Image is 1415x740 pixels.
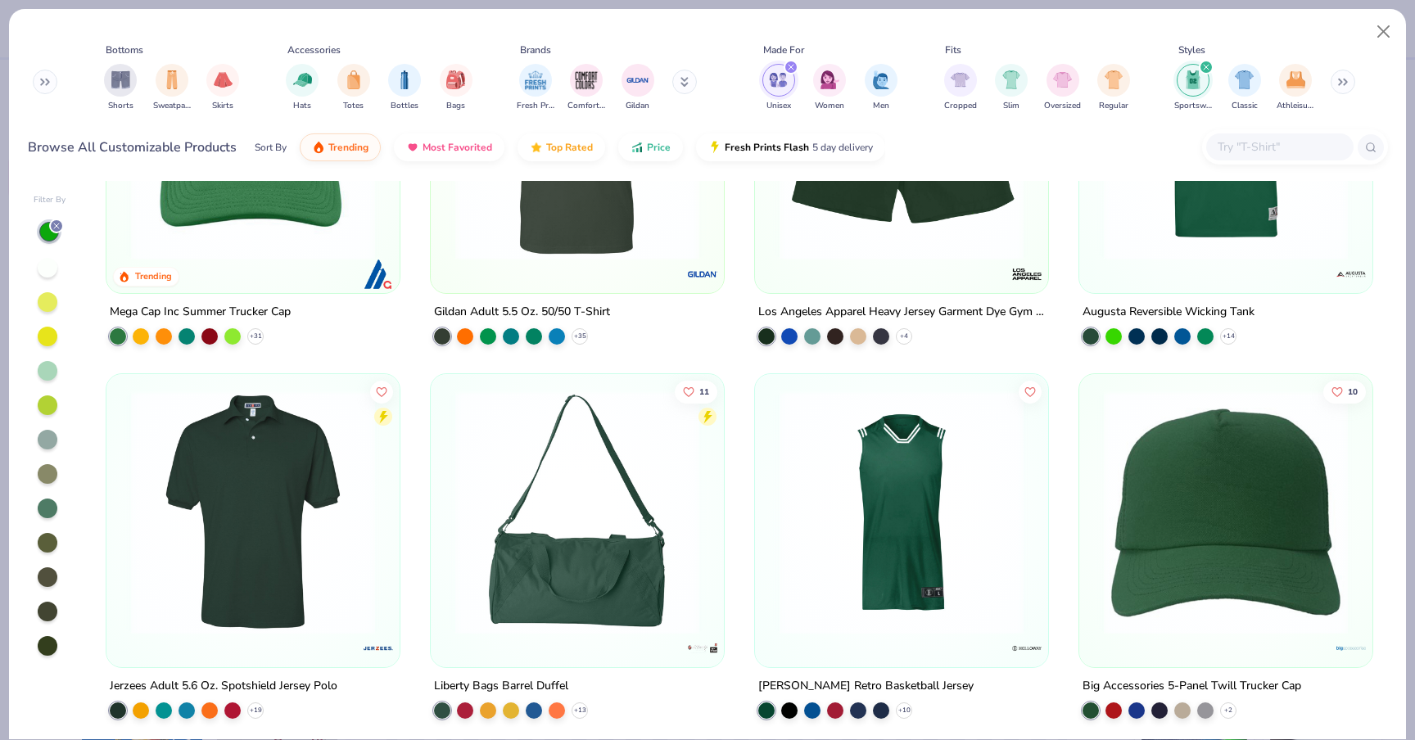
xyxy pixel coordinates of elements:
[1053,70,1072,89] img: Oversized Image
[440,64,472,112] button: filter button
[815,100,844,112] span: Women
[1178,43,1205,57] div: Styles
[106,43,143,57] div: Bottoms
[567,64,605,112] div: filter for Comfort Colors
[343,100,364,112] span: Totes
[34,194,66,206] div: Filter By
[574,705,586,715] span: + 13
[1184,70,1202,89] img: Sportswear Image
[337,64,370,112] button: filter button
[699,387,709,395] span: 11
[123,16,383,260] img: 7342ab06-d61f-489c-9d86-fffc3571c3b5
[1096,16,1356,260] img: d128c7c5-55fb-47aa-8235-c09bfdbae91b
[517,100,554,112] span: Fresh Prints
[328,141,368,154] span: Trending
[944,64,977,112] div: filter for Cropped
[865,64,897,112] div: filter for Men
[434,302,610,323] div: Gildan Adult 5.5 Oz. 50/50 T-Shirt
[696,133,885,161] button: Fresh Prints Flash5 day delivery
[1222,332,1234,341] span: + 14
[626,68,650,92] img: Gildan Image
[250,705,262,715] span: + 19
[873,100,889,112] span: Men
[110,675,337,696] div: Jerzees Adult 5.6 Oz. Spotshield Jersey Polo
[813,64,846,112] button: filter button
[1002,70,1020,89] img: Slim Image
[1031,390,1291,634] img: 45b1b73b-f71e-427d-b2e9-c4bd0b9a2a02
[1216,138,1342,156] input: Try "T-Shirt"
[104,64,137,112] button: filter button
[250,332,262,341] span: + 31
[446,100,465,112] span: Bags
[362,631,395,664] img: Jerzees logo
[388,64,421,112] button: filter button
[1019,380,1042,403] button: Like
[766,100,791,112] span: Unisex
[406,141,419,154] img: most_fav.gif
[391,100,418,112] span: Bottles
[517,64,554,112] button: filter button
[813,64,846,112] div: filter for Women
[446,70,464,89] img: Bags Image
[1174,64,1212,112] button: filter button
[725,141,809,154] span: Fresh Prints Flash
[951,70,970,89] img: Cropped Image
[708,141,721,154] img: flash.gif
[574,332,586,341] span: + 35
[1235,70,1254,89] img: Classic Image
[286,64,319,112] button: filter button
[396,70,414,89] img: Bottles Image
[622,64,654,112] div: filter for Gildan
[944,100,977,112] span: Cropped
[423,141,492,154] span: Most Favorited
[394,133,504,161] button: Most Favorited
[28,138,237,157] div: Browse All Customizable Products
[771,390,1032,634] img: 020abe9c-8fdc-46d8-91a0-708b1e964793
[567,100,605,112] span: Comfort Colors
[821,70,839,89] img: Women Image
[1334,631,1367,664] img: Big Accessories logo
[1277,64,1314,112] div: filter for Athleisure
[1348,387,1358,395] span: 10
[622,64,654,112] button: filter button
[518,133,605,161] button: Top Rated
[440,64,472,112] div: filter for Bags
[163,70,181,89] img: Sweatpants Image
[1228,64,1261,112] button: filter button
[523,68,548,92] img: Fresh Prints Image
[434,675,568,696] div: Liberty Bags Barrel Duffel
[1228,64,1261,112] div: filter for Classic
[1368,16,1399,47] button: Close
[1105,70,1123,89] img: Regular Image
[1096,390,1356,634] img: b7b1728e-cada-4686-b45c-1029d6411dff
[1044,64,1081,112] div: filter for Oversized
[255,140,287,155] div: Sort By
[1224,705,1232,715] span: + 2
[626,100,649,112] span: Gildan
[1323,380,1366,403] button: Like
[286,64,319,112] div: filter for Hats
[758,675,974,696] div: [PERSON_NAME] Retro Basketball Jersey
[362,258,395,291] img: Mega Cap Inc logo
[447,16,707,260] img: 94d09274-46a9-479b-9459-a93ca11bac8e
[546,141,593,154] span: Top Rated
[1334,258,1367,291] img: Augusta logo
[287,43,341,57] div: Accessories
[206,64,239,112] button: filter button
[530,141,543,154] img: TopRated.gif
[153,64,191,112] div: filter for Sweatpants
[675,380,717,403] button: Like
[214,70,233,89] img: Skirts Image
[1083,302,1255,323] div: Augusta Reversible Wicking Tank
[647,141,671,154] span: Price
[769,70,788,89] img: Unisex Image
[897,705,910,715] span: + 10
[123,390,383,634] img: b90b0f94-1124-4e34-8c4b-5b26be79e9f6
[618,133,683,161] button: Price
[686,258,719,291] img: Gildan logo
[1010,258,1043,291] img: Los Angeles Apparel logo
[1097,64,1130,112] button: filter button
[1232,100,1258,112] span: Classic
[758,302,1045,323] div: Los Angeles Apparel Heavy Jersey Garment Dye Gym Shorts
[1174,100,1212,112] span: Sportswear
